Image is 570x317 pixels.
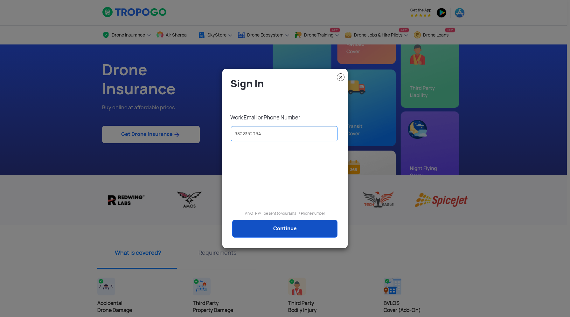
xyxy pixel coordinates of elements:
[230,114,343,121] p: Work Email or Phone Number
[231,126,337,141] input: Your Email Id / Phone Number
[232,220,337,238] a: Continue
[337,73,344,81] img: close
[227,210,343,217] p: An OTP will be sent to your Email / Phone number
[230,77,343,90] h4: Sign In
